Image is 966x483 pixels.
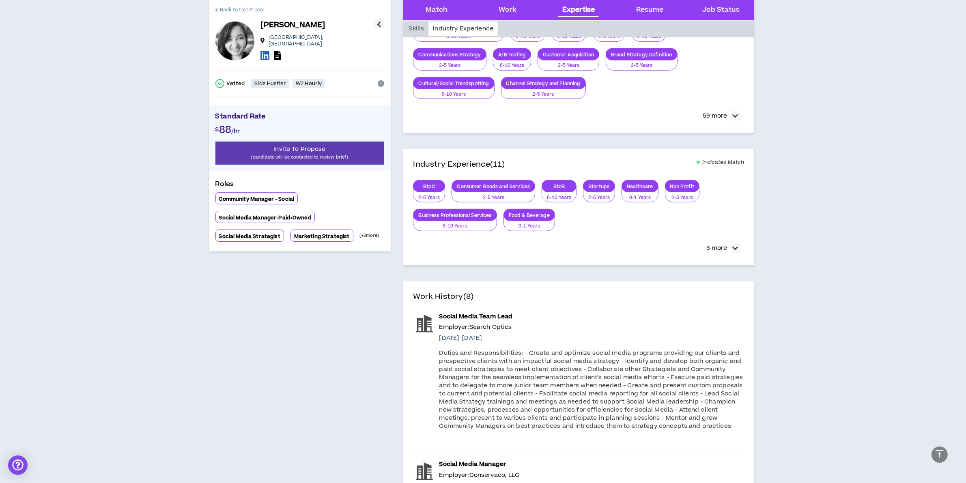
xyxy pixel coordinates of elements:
span: info-circle [378,80,384,87]
p: 2-5 Years [670,194,694,202]
button: Invite To Propose(candidate will be contacted to review brief) [215,142,384,165]
p: Customer Acquisition [538,52,599,58]
span: 88 [219,123,231,137]
p: Social Media Team Lead [439,312,744,321]
span: Back to talent pool [220,6,265,14]
p: 6-10 Years [516,33,540,41]
button: 2-5 Years [583,187,615,203]
button: 6-10 Years [413,84,494,99]
p: [DATE] - [DATE] [439,334,744,343]
p: Marketing Strategist [294,233,350,240]
p: 0-1 Years [509,223,550,230]
p: (+ 2 more) [360,232,379,239]
button: 6-10 Years [542,187,577,203]
p: 6-10 Years [418,223,491,230]
span: vertical-align-top [935,449,944,459]
p: 2-5 Years [418,194,440,202]
button: 2-5 Years [413,187,445,203]
p: 2-5 Years [588,194,610,202]
p: Standard Rate [215,112,384,124]
p: 2-5 Years [506,91,581,98]
p: Side Hustler [254,80,286,87]
button: 2-5 Years [452,187,535,203]
p: Brand Strategy Definition [606,52,677,58]
img: Search Optics [413,312,436,335]
p: 3 more [707,244,727,253]
button: 2-5 Years [501,84,586,99]
button: 2-5 Years [538,55,599,71]
button: 2-5 Years [606,55,678,71]
p: 6-10 Years [557,33,581,41]
p: Startups [583,183,615,189]
button: 0-1 Years [503,216,555,231]
button: 3 more [703,241,744,255]
p: Business Professional Services [413,212,496,218]
p: 2-5 Years [598,33,620,41]
span: Indicates Match [702,159,744,165]
p: BtoB [542,183,576,189]
button: 6-10 Years [493,55,531,71]
p: [PERSON_NAME] [261,19,325,31]
p: Consumer Goods and Services [452,183,535,189]
button: 2-5 Years [665,187,699,203]
button: 6-10 Years [413,216,497,231]
p: Social Media Manager-Paid+Owned [219,215,311,221]
div: Open Intercom Messenger [8,455,28,475]
p: 59 more [703,112,727,120]
h4: Work History (8) [413,291,744,303]
p: Community Manager - Social [219,196,295,202]
p: 2-5 Years [543,62,594,69]
p: Non Profit [665,183,699,189]
p: 2-5 Years [418,62,481,69]
p: A/B Testing [493,52,531,58]
p: Healthcare [622,183,658,189]
p: Social Media Strategist [219,233,280,240]
p: 0-1 Years [627,194,653,202]
p: Cultural/Social Trendspotting [413,80,494,86]
p: Social Media Manager [439,460,744,469]
p: 2-5 Years [457,194,530,202]
div: Skills [404,21,428,36]
p: BtoC [413,183,445,189]
img: Conservaco, LLC [413,460,436,483]
button: 0-1 Years [622,187,658,203]
div: Resume [636,5,664,15]
h4: Industry Experience (11) [413,159,505,170]
div: Expertise [562,5,595,15]
p: 6-10 Years [547,194,571,202]
p: 2-5 Years [611,62,672,69]
p: Employer: Search Optics [439,323,744,332]
div: Nandini W. [215,21,254,60]
span: check-circle [215,79,224,88]
p: (candidate will be contacted to review brief) [215,153,384,161]
p: 6-10 Years [498,62,526,69]
div: Work [499,5,517,15]
p: 6-10 Years [418,91,489,98]
p: Channel Strategy and Planning [501,80,585,86]
p: W2 Hourly [296,80,322,87]
span: $ [215,125,219,134]
div: Industry Experience [428,21,498,36]
p: 6-10 Years [637,33,661,41]
div: Job Status [702,5,740,15]
span: Invite To Propose [273,145,325,153]
p: Duties and Responsibilities: - Create and optimize social media programs providing our clients an... [439,349,744,430]
button: 59 more [699,109,744,123]
p: [GEOGRAPHIC_DATA] , [GEOGRAPHIC_DATA] [269,34,374,47]
button: 2-5 Years [413,55,486,71]
p: 6-10 Years [418,33,498,41]
p: Communications Strategy [413,52,486,58]
p: Vetted [227,80,245,87]
p: Employer: Conservaco, LLC [439,471,744,480]
span: /hr [231,127,240,135]
p: Food & Beverage [504,212,555,218]
div: Match [426,5,448,15]
p: Roles [215,179,384,192]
